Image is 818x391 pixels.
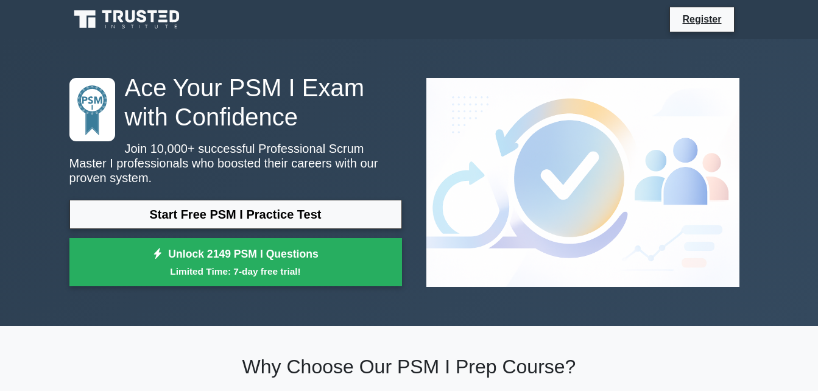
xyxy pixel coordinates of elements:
[69,238,402,287] a: Unlock 2149 PSM I QuestionsLimited Time: 7-day free trial!
[69,200,402,229] a: Start Free PSM I Practice Test
[85,264,387,278] small: Limited Time: 7-day free trial!
[69,73,402,132] h1: Ace Your PSM I Exam with Confidence
[675,12,728,27] a: Register
[69,141,402,185] p: Join 10,000+ successful Professional Scrum Master I professionals who boosted their careers with ...
[417,68,749,297] img: Professional Scrum Master I Preview
[69,355,749,378] h2: Why Choose Our PSM I Prep Course?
